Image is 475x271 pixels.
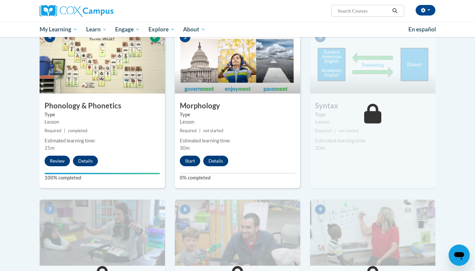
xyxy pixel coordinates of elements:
div: Lesson [315,118,430,126]
img: Course Image [40,27,165,94]
a: Explore [144,22,179,37]
img: Course Image [175,200,300,266]
span: | [64,128,65,133]
span: 5 [180,32,190,42]
span: completed [68,128,87,133]
label: 100% completed [45,174,160,181]
div: Estimated learning time: [45,137,160,144]
a: En español [404,22,440,36]
span: Required [315,128,332,133]
div: Estimated learning time: [315,137,430,144]
span: not started [203,128,223,133]
span: 20m [315,145,325,151]
span: not started [338,128,359,133]
img: Cox Campus [40,5,113,17]
div: Estimated learning time: [180,137,295,144]
span: 9 [315,205,326,214]
label: 0% completed [180,174,295,181]
a: Learn [82,22,111,37]
a: Cox Campus [40,5,165,17]
span: 7 [45,205,55,214]
button: Details [73,156,98,166]
button: Account Settings [416,5,435,16]
span: 6 [315,32,326,42]
span: Engage [115,25,140,33]
label: Type [180,111,295,118]
span: 8 [180,205,190,214]
img: Course Image [175,27,300,94]
span: En español [408,26,436,33]
input: Search Courses [337,7,390,15]
span: Required [180,128,197,133]
div: Lesson [45,118,160,126]
button: Review [45,156,70,166]
h3: Syntax [310,101,435,111]
button: Details [203,156,228,166]
span: Explore [148,25,175,33]
div: Main menu [30,22,445,37]
button: Start [180,156,200,166]
button: Search [390,7,400,15]
span: 4 [45,32,55,42]
span: 25m [45,145,54,151]
span: | [199,128,201,133]
span: 30m [180,145,190,151]
h3: Phonology & Phonetics [40,101,165,111]
div: Lesson [180,118,295,126]
a: Engage [111,22,144,37]
label: Type [45,111,160,118]
span: My Learning [40,25,78,33]
span: Learn [86,25,107,33]
span: About [183,25,206,33]
img: Course Image [310,200,435,266]
span: Required [45,128,61,133]
label: Type [315,111,430,118]
img: Course Image [310,27,435,94]
div: Your progress [45,173,160,174]
a: My Learning [35,22,82,37]
iframe: Button to launch messaging window [449,245,470,266]
h3: Morphology [175,101,300,111]
img: Course Image [40,200,165,266]
a: About [179,22,210,37]
span: | [334,128,336,133]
